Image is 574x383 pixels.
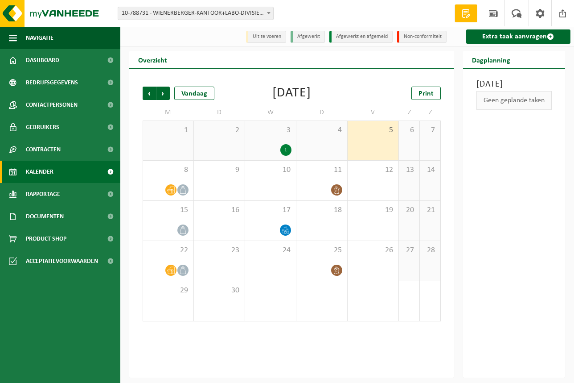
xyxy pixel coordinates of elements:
[198,205,240,215] span: 16
[352,205,394,215] span: 19
[143,104,194,121] td: M
[148,286,189,296] span: 29
[26,250,98,272] span: Acceptatievoorwaarden
[26,94,78,116] span: Contactpersonen
[148,125,189,135] span: 1
[352,165,394,175] span: 12
[403,165,415,175] span: 13
[301,125,343,135] span: 4
[198,165,240,175] span: 9
[352,125,394,135] span: 5
[397,31,447,43] li: Non-conformiteit
[26,183,60,205] span: Rapportage
[291,31,325,43] li: Afgewerkt
[301,246,343,255] span: 25
[296,104,348,121] td: D
[463,51,519,68] h2: Dagplanning
[26,71,78,94] span: Bedrijfsgegevens
[143,87,156,100] span: Vorige
[403,125,415,135] span: 6
[26,49,59,71] span: Dashboard
[148,205,189,215] span: 15
[118,7,274,20] span: 10-788731 - WIENERBERGER-KANTOOR+LABO-DIVISIE KORTEMARK - KORTEMARK
[424,205,436,215] span: 21
[424,125,436,135] span: 7
[26,161,53,183] span: Kalender
[26,138,61,161] span: Contracten
[411,87,441,100] a: Print
[118,7,273,20] span: 10-788731 - WIENERBERGER-KANTOOR+LABO-DIVISIE KORTEMARK - KORTEMARK
[250,205,291,215] span: 17
[246,31,286,43] li: Uit te voeren
[272,87,311,100] div: [DATE]
[198,286,240,296] span: 30
[420,104,441,121] td: Z
[129,51,176,68] h2: Overzicht
[198,125,240,135] span: 2
[194,104,245,121] td: D
[424,165,436,175] span: 14
[403,205,415,215] span: 20
[301,205,343,215] span: 18
[198,246,240,255] span: 23
[476,91,552,110] div: Geen geplande taken
[301,165,343,175] span: 11
[148,165,189,175] span: 8
[476,78,552,91] h3: [DATE]
[399,104,420,121] td: Z
[148,246,189,255] span: 22
[352,246,394,255] span: 26
[466,29,571,44] a: Extra taak aanvragen
[26,205,64,228] span: Documenten
[245,104,296,121] td: W
[280,144,291,156] div: 1
[329,31,393,43] li: Afgewerkt en afgemeld
[174,87,214,100] div: Vandaag
[418,90,434,97] span: Print
[348,104,399,121] td: V
[26,228,66,250] span: Product Shop
[250,246,291,255] span: 24
[26,27,53,49] span: Navigatie
[156,87,170,100] span: Volgende
[250,125,291,135] span: 3
[26,116,59,138] span: Gebruikers
[424,246,436,255] span: 28
[250,165,291,175] span: 10
[403,246,415,255] span: 27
